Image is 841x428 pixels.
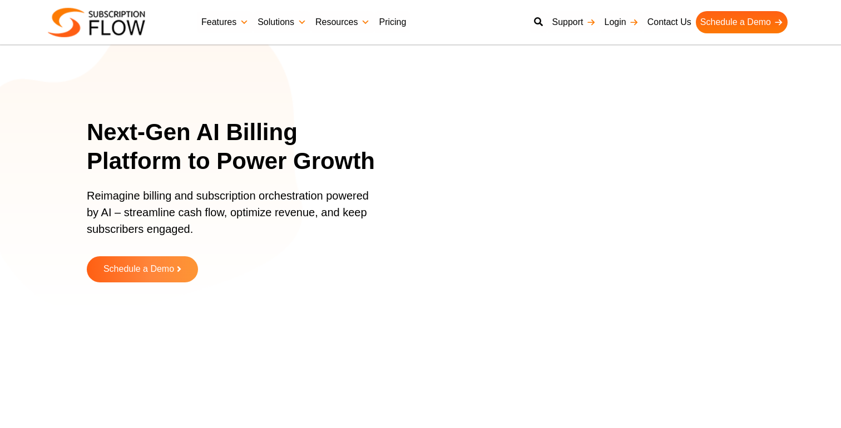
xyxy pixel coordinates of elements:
span: Schedule a Demo [103,265,174,274]
img: Subscriptionflow [48,8,145,37]
a: Solutions [253,11,311,33]
a: Resources [311,11,374,33]
a: Schedule a Demo [87,256,198,282]
a: Features [197,11,253,33]
a: Login [600,11,643,33]
a: Support [547,11,600,33]
p: Reimagine billing and subscription orchestration powered by AI – streamline cash flow, optimize r... [87,187,376,248]
a: Schedule a Demo [696,11,788,33]
a: Pricing [374,11,410,33]
h1: Next-Gen AI Billing Platform to Power Growth [87,118,390,176]
a: Contact Us [643,11,696,33]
